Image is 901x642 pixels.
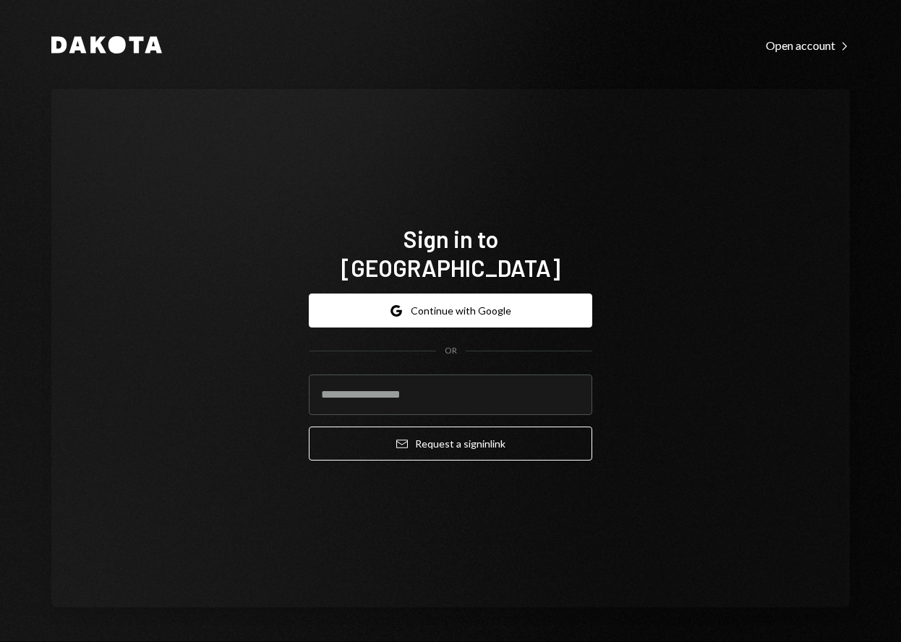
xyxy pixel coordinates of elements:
h1: Sign in to [GEOGRAPHIC_DATA] [309,224,592,282]
a: Open account [766,37,850,53]
div: OR [445,345,457,357]
button: Request a signinlink [309,427,592,461]
button: Continue with Google [309,294,592,328]
div: Open account [766,38,850,53]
